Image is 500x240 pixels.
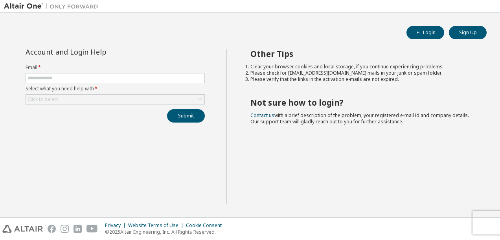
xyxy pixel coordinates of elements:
[406,26,444,39] button: Login
[2,225,43,233] img: altair_logo.svg
[26,49,169,55] div: Account and Login Help
[250,112,469,125] span: with a brief description of the problem, your registered e-mail id and company details. Our suppo...
[48,225,56,233] img: facebook.svg
[250,97,473,108] h2: Not sure how to login?
[167,109,205,123] button: Submit
[449,26,487,39] button: Sign Up
[61,225,69,233] img: instagram.svg
[26,64,205,71] label: Email
[26,95,204,104] div: Click to select
[105,229,226,235] p: © 2025 Altair Engineering, Inc. All Rights Reserved.
[26,86,205,92] label: Select what you need help with
[74,225,82,233] img: linkedin.svg
[250,70,473,76] li: Please check for [EMAIL_ADDRESS][DOMAIN_NAME] mails in your junk or spam folder.
[86,225,98,233] img: youtube.svg
[250,76,473,82] li: Please verify that the links in the activation e-mails are not expired.
[250,64,473,70] li: Clear your browser cookies and local storage, if you continue experiencing problems.
[250,49,473,59] h2: Other Tips
[186,222,226,229] div: Cookie Consent
[128,222,186,229] div: Website Terms of Use
[250,112,274,119] a: Contact us
[105,222,128,229] div: Privacy
[4,2,102,10] img: Altair One
[28,96,58,103] div: Click to select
